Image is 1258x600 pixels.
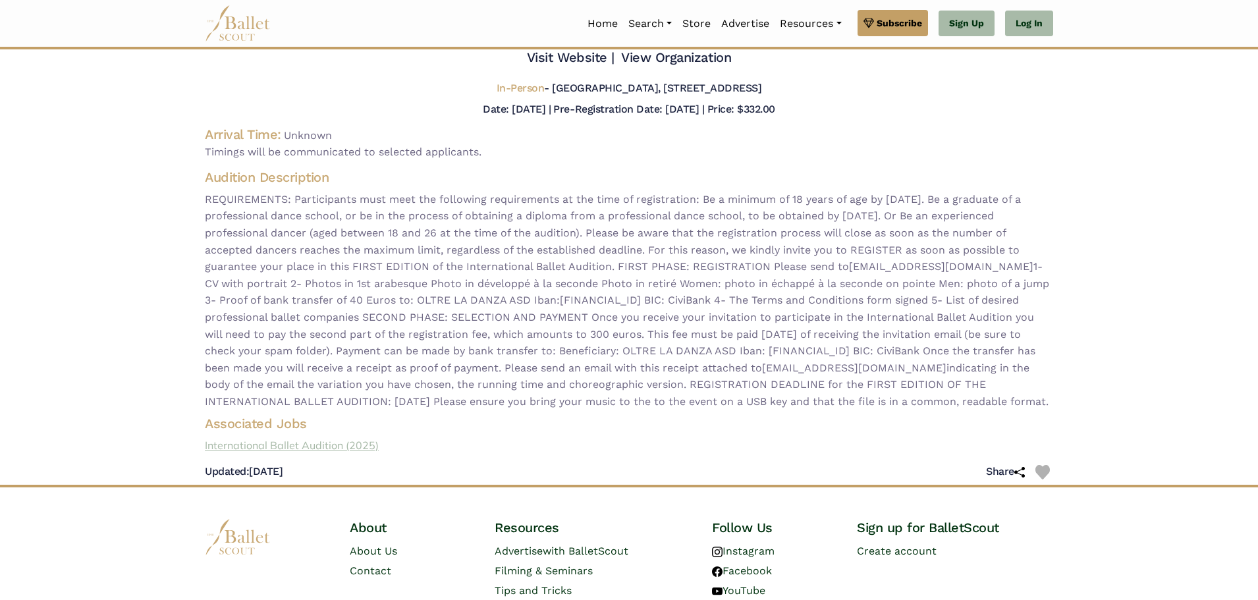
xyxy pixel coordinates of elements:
[939,11,995,37] a: Sign Up
[621,49,731,65] a: View Organization
[497,82,762,95] h5: - [GEOGRAPHIC_DATA], [STREET_ADDRESS]
[712,586,723,597] img: youtube logo
[495,564,593,577] a: Filming & Seminars
[677,10,716,38] a: Store
[543,545,628,557] span: with BalletScout
[858,10,928,36] a: Subscribe
[205,465,249,477] span: Updated:
[712,547,723,557] img: instagram logo
[497,82,545,94] span: In-Person
[194,415,1064,432] h4: Associated Jobs
[495,519,691,536] h4: Resources
[712,545,775,557] a: Instagram
[582,10,623,38] a: Home
[1005,11,1053,37] a: Log In
[707,103,775,115] h5: Price: $332.00
[623,10,677,38] a: Search
[857,519,1053,536] h4: Sign up for BalletScout
[284,129,332,142] span: Unknown
[205,519,271,555] img: logo
[712,564,772,577] a: Facebook
[205,465,283,479] h5: [DATE]
[205,144,1053,161] span: Timings will be communicated to selected applicants.
[205,169,1053,186] h4: Audition Description
[205,191,1053,410] span: REQUIREMENTS: Participants must meet the following requirements at the time of registration: Be a...
[712,519,836,536] h4: Follow Us
[712,566,723,577] img: facebook logo
[716,10,775,38] a: Advertise
[350,564,391,577] a: Contact
[863,16,874,30] img: gem.svg
[877,16,922,30] span: Subscribe
[775,10,846,38] a: Resources
[483,103,551,115] h5: Date: [DATE] |
[712,584,765,597] a: YouTube
[553,103,704,115] h5: Pre-Registration Date: [DATE] |
[350,519,474,536] h4: About
[205,126,281,142] h4: Arrival Time:
[857,545,937,557] a: Create account
[495,584,572,597] a: Tips and Tricks
[527,49,615,65] a: Visit Website |
[194,437,1064,454] a: International Ballet Audition (2025)
[350,545,397,557] a: About Us
[495,545,628,557] a: Advertisewith BalletScout
[986,465,1025,479] h5: Share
